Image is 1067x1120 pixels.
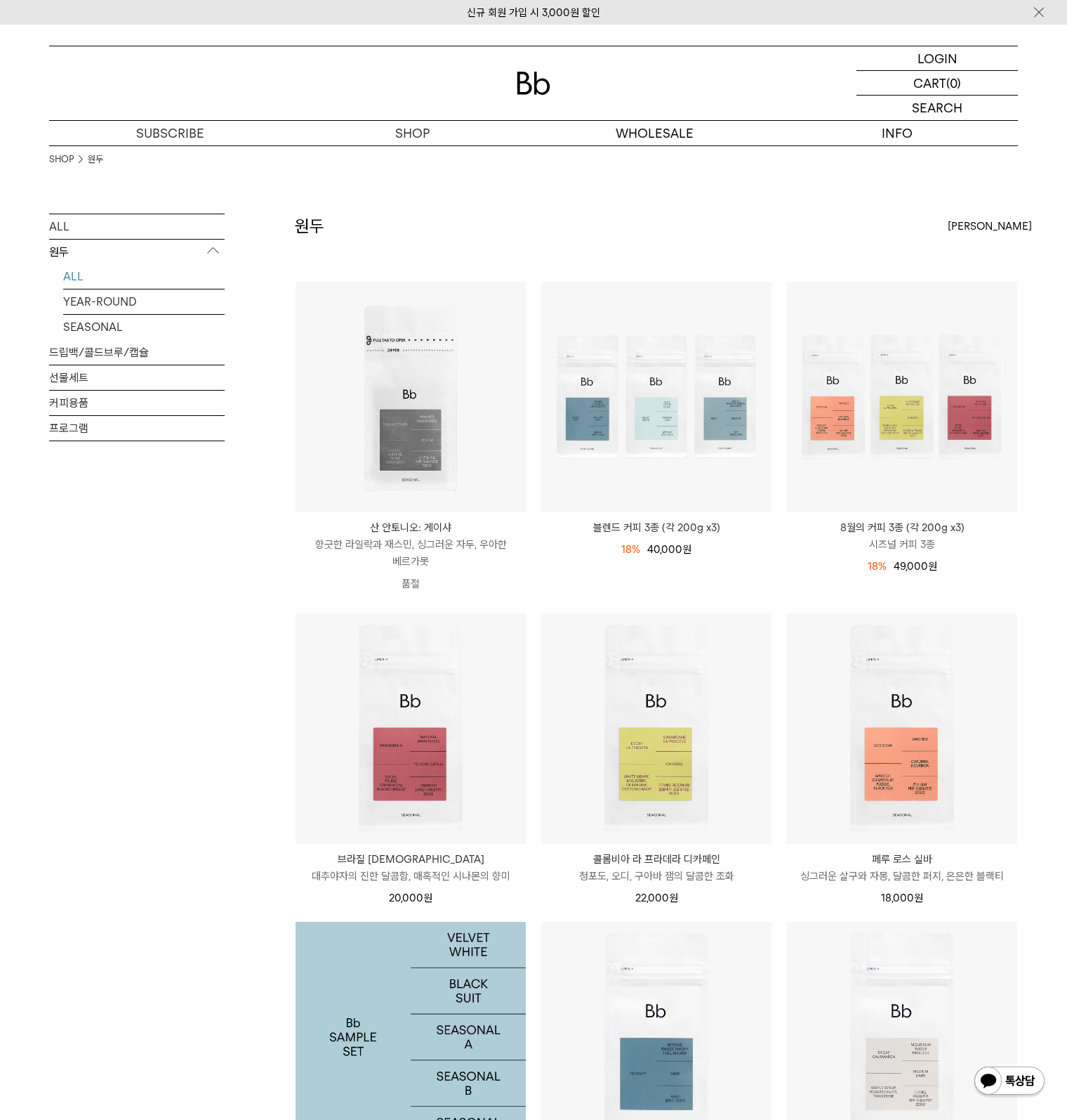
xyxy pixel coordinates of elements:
[295,214,324,238] h2: 원두
[63,289,225,314] a: YEAR-ROUND
[541,851,771,885] a: 콜롬비아 라 프라데라 디카페인 청포도, 오디, 구아바 잼의 달콤한 조화
[787,536,1017,553] p: 시즈널 커피 3종
[541,868,771,885] p: 청포도, 오디, 구아바 잼의 달콤한 조화
[296,851,526,868] p: 브라질 [DEMOGRAPHIC_DATA]
[787,851,1017,868] p: 페루 로스 실바
[917,46,957,70] p: LOGIN
[881,892,923,904] span: 18,000
[914,892,923,904] span: 원
[787,868,1017,885] p: 싱그러운 살구와 자몽, 달콤한 퍼지, 은은한 블랙티
[541,282,771,512] img: 블렌드 커피 3종 (각 200g x3)
[467,6,600,19] a: 신규 회원 가입 시 3,000원 할인
[296,536,526,570] p: 향긋한 라일락과 재스민, 싱그러운 자두, 우아한 베르가못
[856,71,1018,96] a: CART (0)
[296,519,526,570] a: 산 안토니오: 게이샤 향긋한 라일락과 재스민, 싱그러운 자두, 우아한 베르가못
[296,570,526,598] p: 품절
[541,613,771,844] img: 콜롬비아 라 프라데라 디카페인
[787,519,1017,536] p: 8월의 커피 3종 (각 200g x3)
[88,152,103,167] a: 원두
[49,240,225,265] p: 원두
[669,892,678,904] span: 원
[973,1065,1046,1099] img: 카카오톡 채널 1:1 채팅 버튼
[928,560,937,573] span: 원
[49,391,225,415] a: 커피용품
[423,892,432,904] span: 원
[635,892,678,904] span: 22,000
[517,72,550,95] img: 로고
[63,315,225,339] a: SEASONAL
[296,519,526,536] p: 산 안토니오: 게이샤
[49,416,225,441] a: 프로그램
[787,613,1017,844] img: 페루 로스 실바
[787,851,1017,885] a: 페루 로스 실바 싱그러운 살구와 자몽, 달콤한 퍼지, 은은한 블랙티
[49,365,225,390] a: 선물세트
[946,71,961,95] p: (0)
[541,851,771,868] p: 콜롬비아 라 프라데라 디카페인
[621,541,640,558] div: 18%
[682,543,691,556] span: 원
[541,519,771,536] a: 블렌드 커피 3종 (각 200g x3)
[533,121,776,145] p: WHOLESALE
[291,121,533,145] a: SHOP
[776,121,1018,145] p: INFO
[856,46,1018,71] a: LOGIN
[868,558,887,575] div: 18%
[49,214,225,239] a: ALL
[787,282,1017,512] img: 8월의 커피 3종 (각 200g x3)
[49,152,74,167] a: SHOP
[389,892,432,904] span: 20,000
[49,121,291,145] a: SUBSCRIBE
[912,96,962,120] p: SEARCH
[787,519,1017,553] a: 8월의 커피 3종 (각 200g x3) 시즈널 커피 3종
[296,613,526,844] img: 브라질 사맘바이아
[49,340,225,365] a: 드립백/콜드브루/캡슐
[894,560,937,573] span: 49,000
[647,543,691,556] span: 40,000
[63,264,225,289] a: ALL
[913,71,946,95] p: CART
[296,851,526,885] a: 브라질 [DEMOGRAPHIC_DATA] 대추야자의 진한 달콤함, 매혹적인 시나몬의 향미
[296,868,526,885] p: 대추야자의 진한 달콤함, 매혹적인 시나몬의 향미
[948,218,1032,235] span: [PERSON_NAME]
[296,282,526,512] img: 산 안토니오: 게이샤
